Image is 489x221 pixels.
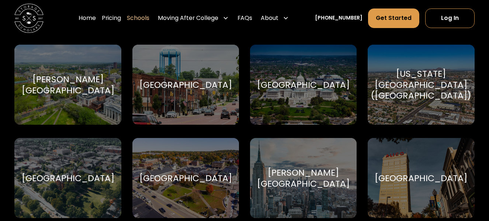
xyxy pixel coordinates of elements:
[102,8,121,28] a: Pricing
[250,45,357,125] a: Go to selected school
[371,68,471,101] div: [US_STATE][GEOGRAPHIC_DATA] ([GEOGRAPHIC_DATA])
[375,173,467,184] div: [GEOGRAPHIC_DATA]
[132,138,239,218] a: Go to selected school
[79,8,96,28] a: Home
[315,14,363,22] a: [PHONE_NUMBER]
[155,8,232,28] div: Moving After College
[132,45,239,125] a: Go to selected school
[127,8,149,28] a: Schools
[261,14,278,23] div: About
[425,8,475,28] a: Log In
[14,45,121,125] a: Go to selected school
[368,8,419,28] a: Get Started
[139,79,232,90] div: [GEOGRAPHIC_DATA]
[368,45,475,125] a: Go to selected school
[237,8,252,28] a: FAQs
[250,138,357,218] a: Go to selected school
[22,173,114,184] div: [GEOGRAPHIC_DATA]
[257,79,350,90] div: [GEOGRAPHIC_DATA]
[257,167,350,189] div: [PERSON_NAME][GEOGRAPHIC_DATA]
[158,14,218,23] div: Moving After College
[139,173,232,184] div: [GEOGRAPHIC_DATA]
[368,138,475,218] a: Go to selected school
[258,8,291,28] div: About
[22,74,114,96] div: [PERSON_NAME][GEOGRAPHIC_DATA]
[14,138,121,218] a: Go to selected school
[14,4,44,33] img: Storage Scholars main logo
[14,4,44,33] a: home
